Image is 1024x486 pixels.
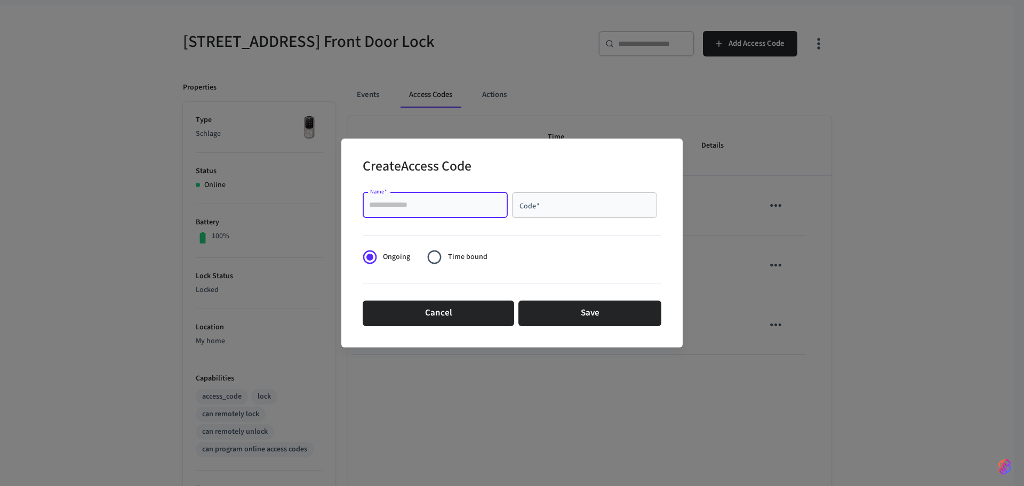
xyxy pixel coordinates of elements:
span: Time bound [448,252,487,263]
img: SeamLogoGradient.69752ec5.svg [998,458,1011,475]
label: Name [370,188,387,196]
span: Ongoing [383,252,410,263]
button: Cancel [363,301,514,326]
h2: Create Access Code [363,151,471,184]
button: Save [518,301,661,326]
